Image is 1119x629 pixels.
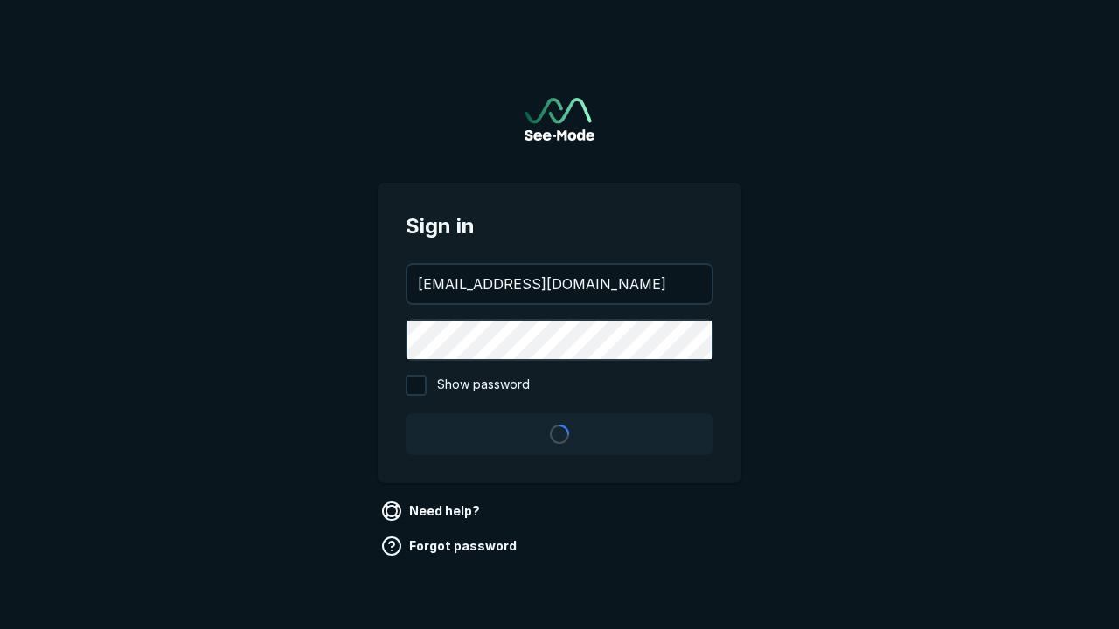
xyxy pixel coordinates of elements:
a: Go to sign in [525,98,594,141]
span: Show password [437,375,530,396]
a: Forgot password [378,532,524,560]
img: See-Mode Logo [525,98,594,141]
a: Need help? [378,497,487,525]
input: your@email.com [407,265,712,303]
span: Sign in [406,211,713,242]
